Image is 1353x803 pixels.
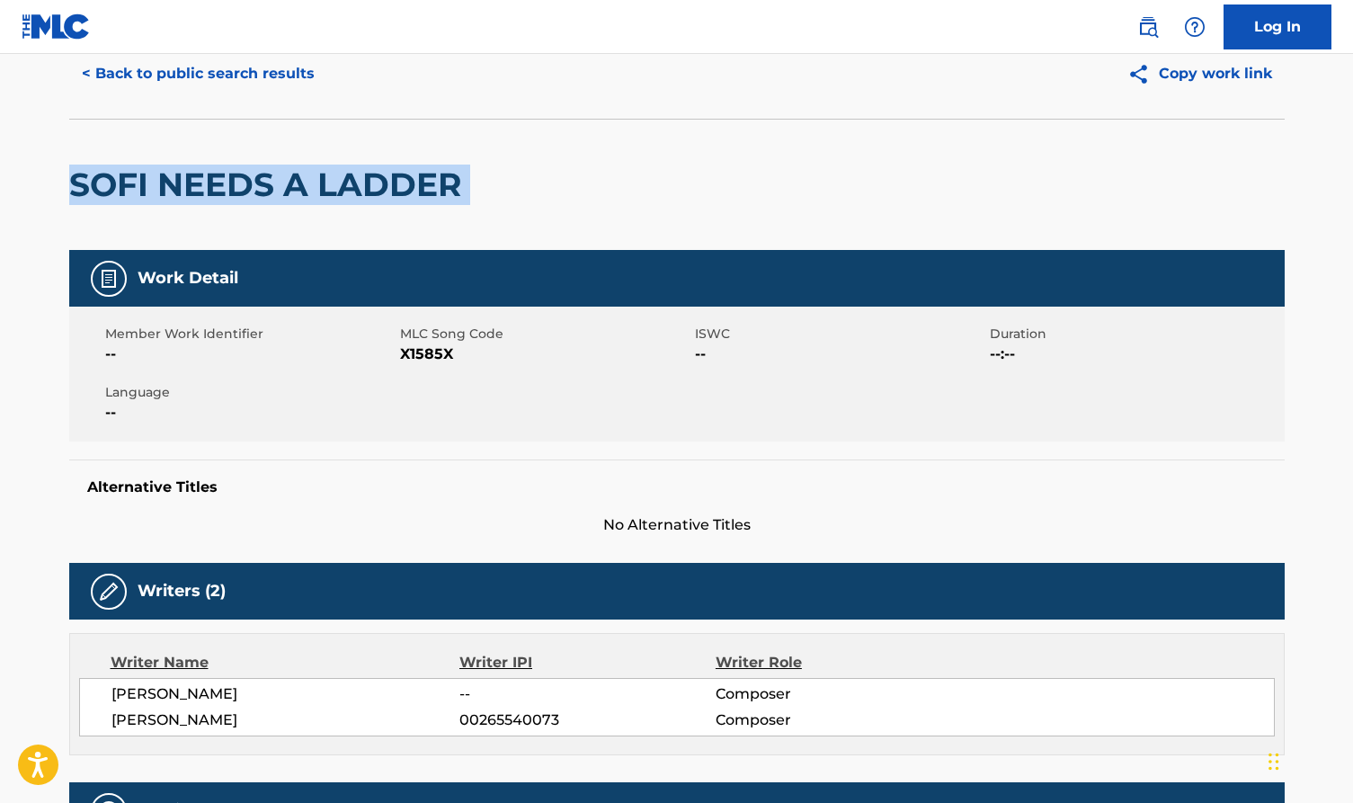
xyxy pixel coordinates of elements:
[990,325,1280,344] span: Duration
[459,652,716,674] div: Writer IPI
[111,683,460,705] span: [PERSON_NAME]
[69,514,1285,536] span: No Alternative Titles
[98,268,120,290] img: Work Detail
[69,51,327,96] button: < Back to public search results
[105,325,396,344] span: Member Work Identifier
[716,652,948,674] div: Writer Role
[716,709,948,731] span: Composer
[98,581,120,602] img: Writers
[22,13,91,40] img: MLC Logo
[459,709,715,731] span: 00265540073
[1137,16,1159,38] img: search
[1263,717,1353,803] iframe: Chat Widget
[138,268,238,289] h5: Work Detail
[695,325,985,344] span: ISWC
[1130,9,1166,45] a: Public Search
[105,383,396,402] span: Language
[990,344,1280,365] span: --:--
[69,165,470,205] h2: SOFI NEEDS A LADDER
[459,683,715,705] span: --
[1224,4,1331,49] a: Log In
[716,683,948,705] span: Composer
[105,344,396,365] span: --
[1268,735,1279,789] div: Drag
[695,344,985,365] span: --
[1127,63,1159,85] img: Copy work link
[400,325,690,344] span: MLC Song Code
[87,478,1267,496] h5: Alternative Titles
[1177,9,1213,45] div: Help
[105,402,396,424] span: --
[111,652,460,674] div: Writer Name
[138,581,226,602] h5: Writers (2)
[111,709,460,731] span: [PERSON_NAME]
[1184,16,1206,38] img: help
[1115,51,1285,96] button: Copy work link
[400,344,690,365] span: X1585X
